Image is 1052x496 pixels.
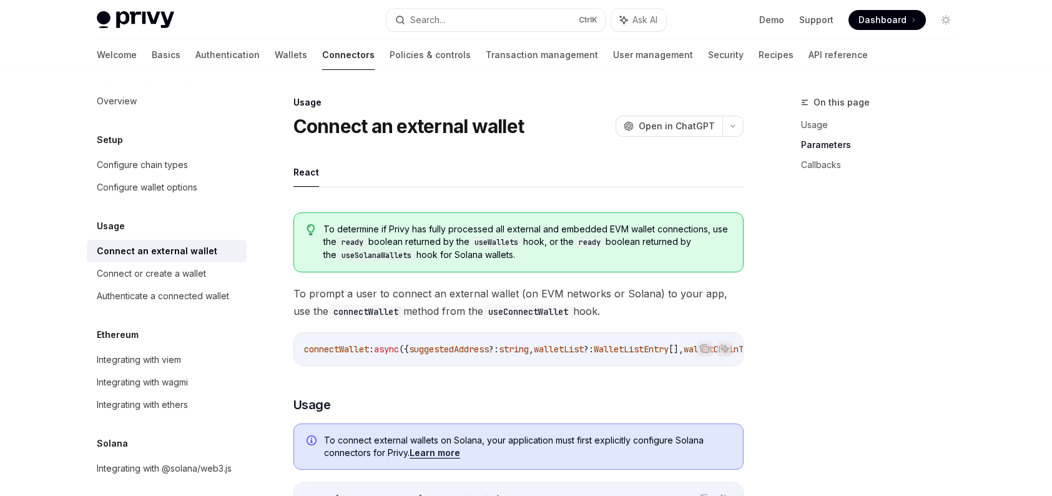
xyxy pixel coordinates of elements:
[697,340,713,357] button: Copy the contents from the code block
[307,224,315,236] svg: Tip
[97,375,188,390] div: Integrating with wagmi
[809,40,868,70] a: API reference
[97,11,174,29] img: light logo
[97,352,181,367] div: Integrating with viem
[304,344,369,355] span: connectWallet
[574,236,606,249] code: ready
[307,435,319,448] svg: Info
[87,349,247,371] a: Integrating with viem
[639,120,715,132] span: Open in ChatGPT
[293,157,319,187] button: React
[87,262,247,285] a: Connect or create a wallet
[534,344,584,355] span: walletList
[369,344,374,355] span: :
[801,135,966,155] a: Parameters
[323,223,730,262] span: To determine if Privy has fully processed all external and embedded EVM wallet connections, use t...
[337,249,416,262] code: useSolanaWallets
[87,176,247,199] a: Configure wallet options
[390,40,471,70] a: Policies & controls
[324,434,730,459] span: To connect external wallets on Solana, your application must first explicitly configure Solana co...
[87,457,247,480] a: Integrating with @solana/web3.js
[337,236,368,249] code: ready
[97,461,232,476] div: Integrating with @solana/web3.js
[708,40,744,70] a: Security
[97,397,188,412] div: Integrating with ethers
[486,40,598,70] a: Transaction management
[195,40,260,70] a: Authentication
[328,305,403,319] code: connectWallet
[410,447,460,459] a: Learn more
[293,285,744,320] span: To prompt a user to connect an external wallet (on EVM networks or Solana) to your app, use the m...
[87,240,247,262] a: Connect an external wallet
[97,436,128,451] h5: Solana
[814,95,870,110] span: On this page
[87,285,247,307] a: Authenticate a connected wallet
[483,305,573,319] code: useConnectWallet
[399,344,409,355] span: ({
[613,40,693,70] a: User management
[152,40,180,70] a: Basics
[87,90,247,112] a: Overview
[801,115,966,135] a: Usage
[97,180,197,195] div: Configure wallet options
[322,40,375,70] a: Connectors
[594,344,669,355] span: WalletListEntry
[275,40,307,70] a: Wallets
[801,155,966,175] a: Callbacks
[616,116,722,137] button: Open in ChatGPT
[684,344,759,355] span: walletChainType
[374,344,399,355] span: async
[97,266,206,281] div: Connect or create a wallet
[759,14,784,26] a: Demo
[717,340,733,357] button: Ask AI
[87,154,247,176] a: Configure chain types
[936,10,956,30] button: Toggle dark mode
[293,115,524,137] h1: Connect an external wallet
[611,9,666,31] button: Ask AI
[584,344,594,355] span: ?:
[293,96,744,109] div: Usage
[632,14,657,26] span: Ask AI
[97,40,137,70] a: Welcome
[97,157,188,172] div: Configure chain types
[87,371,247,394] a: Integrating with wagmi
[409,344,489,355] span: suggestedAddress
[293,396,331,414] span: Usage
[579,15,597,25] span: Ctrl K
[759,40,794,70] a: Recipes
[386,9,605,31] button: Search...CtrlK
[799,14,833,26] a: Support
[87,394,247,416] a: Integrating with ethers
[669,344,684,355] span: [],
[489,344,499,355] span: ?:
[858,14,907,26] span: Dashboard
[97,219,125,234] h5: Usage
[97,289,229,304] div: Authenticate a connected wallet
[97,94,137,109] div: Overview
[848,10,926,30] a: Dashboard
[529,344,534,355] span: ,
[97,327,139,342] h5: Ethereum
[410,12,445,27] div: Search...
[97,244,217,259] div: Connect an external wallet
[97,132,123,147] h5: Setup
[469,236,523,249] code: useWallets
[499,344,529,355] span: string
